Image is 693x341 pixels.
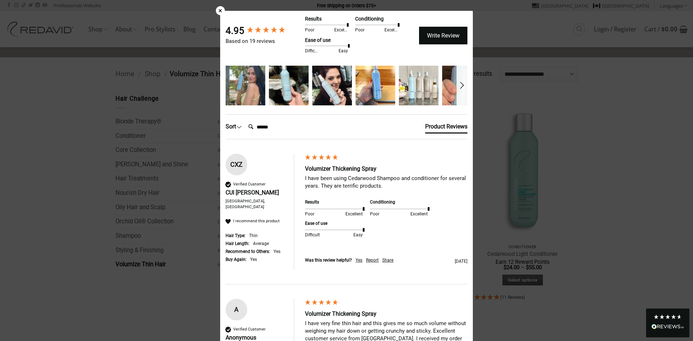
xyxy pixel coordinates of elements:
div: Hair Length: [226,241,249,247]
input: Search [245,120,303,134]
div: Write Review [419,27,467,45]
div: Easy [334,48,348,54]
div: Poor [355,27,369,33]
img: Review Image [312,66,352,105]
div: Hair Type: [226,233,245,239]
div: Recommend to Others: [226,249,270,255]
div: Read All Reviews [651,323,684,332]
img: Review Image [226,66,265,105]
div: 4.95 star rating [246,26,286,36]
div: Difficult [305,232,323,238]
img: Review Image [442,66,482,105]
div: 5 star rating [304,154,339,163]
div: Volumizer Thickening Spray [305,310,467,318]
div: Ease of use [305,220,363,227]
div: [DATE] [397,258,467,265]
div: Poor [305,27,319,33]
div: CUI [PERSON_NAME] [226,189,287,197]
div: Average [253,241,269,247]
div: Conditioning [370,199,428,205]
div: Read All Reviews [646,309,689,337]
div: Excellent [384,27,398,33]
div: Difficult [305,48,319,54]
div: Poor [370,211,388,217]
div: 5 star rating [304,299,339,308]
div: Easy [344,232,363,238]
img: Review Image [269,66,309,105]
div: Yes [250,257,257,263]
div: Verified Customer [233,182,266,187]
div: Poor [305,211,323,217]
div: Thin [249,233,258,239]
div: CXZ [226,159,247,170]
div: × [216,6,225,15]
div: 4.95 [226,24,244,37]
div: Excellent [344,211,363,217]
div: Was this review helpful? [305,257,352,263]
div: Report [366,257,379,263]
div: Excellent [334,27,348,33]
div: Verified Customer [233,327,266,332]
div: Ease of use [305,37,348,44]
div: Conditioning [355,16,398,23]
div: Excellent [409,211,428,217]
div: Reviews Tabs [425,122,467,137]
div: Buy Again: [226,257,247,263]
div: Results [305,16,348,23]
div: Sort [226,123,242,131]
img: Review Image [399,66,439,105]
div: Share [382,257,393,263]
div: Overall product rating out of 5: 4.95 [226,24,301,37]
div: Yes [274,249,280,255]
div: 4.8 Stars [653,314,682,320]
div: Yes [356,257,362,263]
div: [GEOGRAPHIC_DATA], [GEOGRAPHIC_DATA] [226,198,287,210]
div: I have been using Cedarwood Shampoo and conditioner for several years. They are terrific products. [305,175,467,190]
div: Results [305,199,363,205]
img: Review Image [356,66,395,105]
div: A [226,304,247,315]
div: I recommend this product [233,218,280,224]
div: Volumizer Thickening Spray [305,165,467,173]
img: REVIEWS.io [651,324,684,329]
div: Product Reviews [425,123,467,131]
div: Based on 19 reviews [226,38,301,45]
